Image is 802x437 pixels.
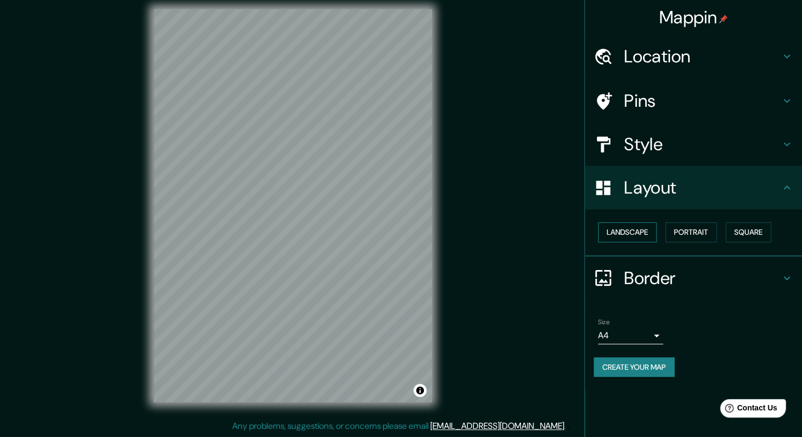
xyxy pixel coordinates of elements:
[232,420,566,433] p: Any problems, suggestions, or concerns please email .
[585,123,802,166] div: Style
[665,222,717,242] button: Portrait
[594,357,674,377] button: Create your map
[430,420,564,432] a: [EMAIL_ADDRESS][DOMAIN_NAME]
[624,133,780,155] h4: Style
[585,35,802,78] div: Location
[585,166,802,209] div: Layout
[568,420,570,433] div: .
[719,15,728,23] img: pin-icon.png
[624,46,780,67] h4: Location
[624,90,780,112] h4: Pins
[154,9,432,402] canvas: Map
[624,267,780,289] h4: Border
[598,222,657,242] button: Landscape
[598,327,663,344] div: A4
[585,256,802,300] div: Border
[566,420,568,433] div: .
[725,222,771,242] button: Square
[624,177,780,198] h4: Layout
[413,384,427,397] button: Toggle attribution
[598,317,609,326] label: Size
[705,395,790,425] iframe: Help widget launcher
[585,79,802,123] div: Pins
[659,7,728,28] h4: Mappin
